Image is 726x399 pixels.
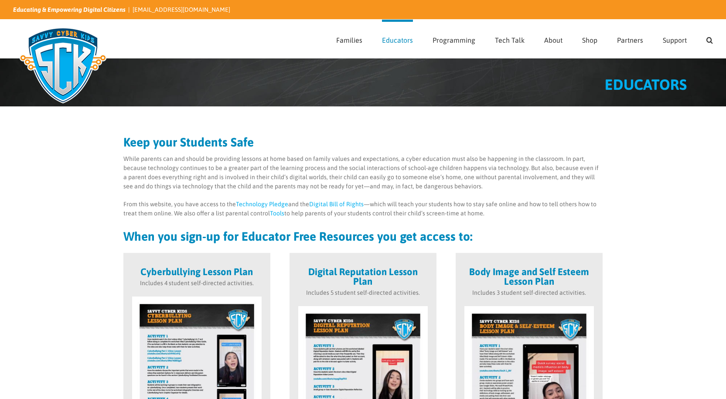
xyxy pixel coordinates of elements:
[123,230,603,242] h2: When you sign-up for Educator Free Resources you get access to:
[123,154,603,191] p: While parents can and should be providing lessons at home based on family values and expectations...
[495,37,525,44] span: Tech Talk
[308,266,418,287] strong: Digital Reputation Lesson Plan
[582,20,597,58] a: Shop
[582,37,597,44] span: Shop
[123,200,603,218] p: From this website, you have access to the and the —which will teach your students how to stay saf...
[706,20,713,58] a: Search
[544,37,562,44] span: About
[605,76,687,93] span: EDUCATORS
[270,210,284,217] a: Tools
[617,37,643,44] span: Partners
[123,136,603,148] h2: Keep your Students Safe
[663,20,687,58] a: Support
[433,37,475,44] span: Programming
[236,201,288,208] a: Technology Pledge
[336,20,362,58] a: Families
[140,266,253,277] strong: Cyberbullying Lesson Plan
[309,201,364,208] a: Digital Bill of Rights
[663,37,687,44] span: Support
[464,288,594,297] p: Includes 3 student self-directed activities.
[382,37,413,44] span: Educators
[495,20,525,58] a: Tech Talk
[13,22,113,109] img: Savvy Cyber Kids Logo
[336,20,713,58] nav: Main Menu
[382,20,413,58] a: Educators
[133,6,230,13] a: [EMAIL_ADDRESS][DOMAIN_NAME]
[469,266,589,287] strong: Body Image and Self Esteem Lesson Plan
[13,6,126,13] i: Educating & Empowering Digital Citizens
[336,37,362,44] span: Families
[298,288,428,297] p: Includes 5 student self-directed activities.
[132,279,262,288] p: Includes 4 student self-directed activities.
[544,20,562,58] a: About
[617,20,643,58] a: Partners
[433,20,475,58] a: Programming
